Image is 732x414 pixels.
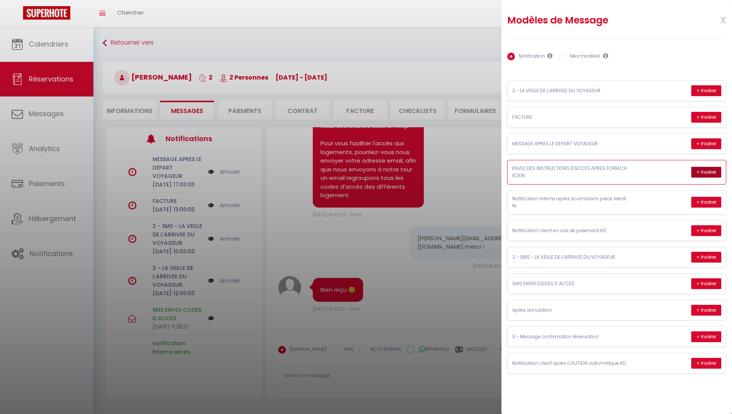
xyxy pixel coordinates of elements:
[512,140,627,148] p: MESSAGE APRES LE DEPART VOYAGEUR
[512,333,627,341] p: 0 - Message confirmation réservation
[512,307,627,314] p: Après annulation
[512,227,627,234] p: Notification client en cas de paiement KO
[691,138,721,149] button: + Insérer
[702,10,726,28] span: x
[566,53,601,61] label: Mes modèles
[691,358,721,369] button: + Insérer
[691,225,721,236] button: + Insérer
[512,280,627,288] p: SMS ENVOI CODES D ACCES
[691,85,721,96] button: + Insérer
[691,112,721,123] button: + Insérer
[512,165,627,180] p: ENVOI DES INSTRUCTIONS D'ACCES APRES FORM CHECKIN
[603,53,608,59] i: Les modèles généraux sont visibles par vous et votre équipe
[512,87,627,95] p: 2 - LA VEILLE DE L’ARRIVEE DU VOYAGEUR
[515,53,545,61] label: Notification
[691,167,721,178] button: + Insérer
[691,278,721,289] button: + Insérer
[547,53,553,59] i: Les notifications sont visibles par toi et ton équipe
[691,305,721,316] button: + Insérer
[691,331,721,342] button: + Insérer
[512,360,627,367] p: Notification client apres CAUTION automatique KO
[512,254,627,261] p: 2 - SMS - LA VEILLE DE L’ARRIVEE DU VOYAGEUR
[691,252,721,263] button: + Insérer
[512,195,627,210] p: Notification interne apres soumission piece identite
[507,14,686,27] h2: Modèles de Message
[691,197,721,208] button: + Insérer
[512,114,627,121] p: FACTURE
